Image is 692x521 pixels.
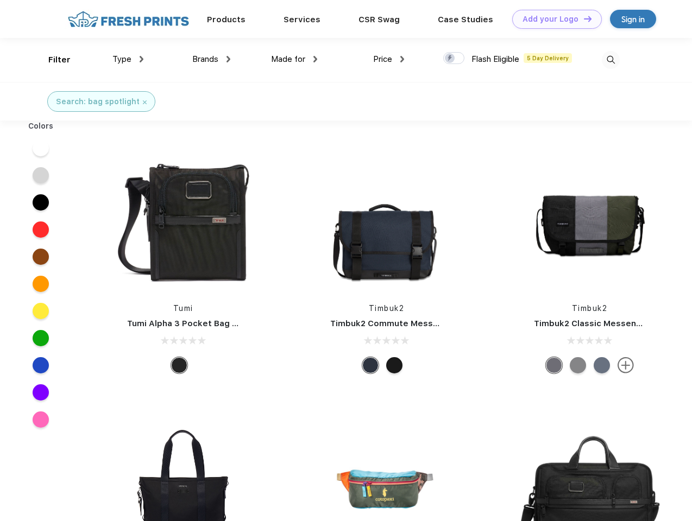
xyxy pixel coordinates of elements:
div: Eco Black [386,357,402,373]
img: filter_cancel.svg [143,100,147,104]
div: Search: bag spotlight [56,96,140,107]
span: Made for [271,54,305,64]
span: 5 Day Delivery [524,53,572,63]
img: DT [584,16,592,22]
a: Tumi Alpha 3 Pocket Bag Small [127,319,254,328]
a: Tumi [173,304,193,313]
img: func=resize&h=266 [111,148,255,292]
span: Brands [192,54,218,64]
img: fo%20logo%202.webp [65,10,192,29]
img: dropdown.png [313,56,317,62]
img: func=resize&h=266 [314,148,458,292]
span: Type [112,54,131,64]
a: Timbuk2 [369,304,405,313]
a: Sign in [610,10,656,28]
img: more.svg [618,357,634,373]
div: Eco Gunmetal [570,357,586,373]
div: Eco Army Pop [546,357,562,373]
img: dropdown.png [227,56,230,62]
img: dropdown.png [140,56,143,62]
div: Colors [20,120,62,132]
div: Eco Lightbeam [594,357,610,373]
img: desktop_search.svg [602,51,620,69]
span: Flash Eligible [471,54,519,64]
img: dropdown.png [400,56,404,62]
img: func=resize&h=266 [518,148,662,292]
a: Timbuk2 Classic Messenger Bag [534,319,669,328]
a: Products [207,15,246,24]
div: Black [171,357,187,373]
div: Add your Logo [523,15,578,24]
a: Timbuk2 Commute Messenger Bag [330,319,476,328]
a: Timbuk2 [572,304,608,313]
div: Eco Nautical [362,357,379,373]
span: Price [373,54,392,64]
div: Filter [48,54,71,66]
div: Sign in [621,13,645,26]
